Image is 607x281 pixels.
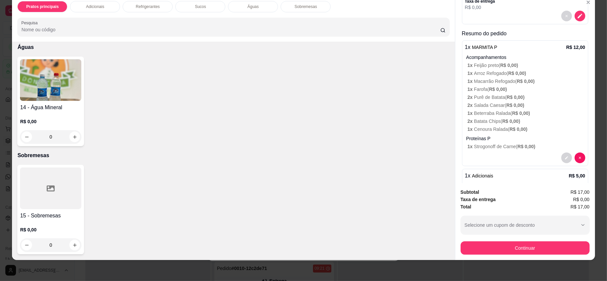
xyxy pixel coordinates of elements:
[461,189,479,195] strong: Subtotal
[468,103,474,108] span: 2 x
[512,111,530,116] span: R$ 0,00 )
[26,4,59,9] p: Pratos principais
[468,110,585,117] p: Beterraba Ralada (
[465,43,497,51] p: 1 x
[21,26,440,33] input: Pesquisa
[466,54,585,61] p: Acompanhamentos
[461,216,590,234] button: Selecione um cupom de desconto
[468,87,474,92] span: 1 x
[472,173,493,178] span: Adicionais
[489,87,507,92] span: R$ 0,00 )
[461,241,590,255] button: Continuar
[500,63,518,68] span: R$ 0,00 )
[571,188,590,196] span: R$ 17,00
[508,71,526,76] span: R$ 0,00 )
[468,63,474,68] span: 1 x
[468,62,585,69] p: Feijão preto (
[247,4,259,9] p: Águas
[472,45,497,50] span: MARMITA P
[465,172,493,180] p: 1 x
[575,152,585,163] button: decrease-product-quantity
[517,79,535,84] span: R$ 0,00 )
[468,126,585,133] p: Cenoura Ralada (
[506,103,524,108] span: R$ 0,00 )
[20,104,81,112] h4: 14 - Água Mineral
[468,144,474,149] span: 1 x
[461,204,471,209] strong: Total
[468,143,585,150] p: Strogonoff de Carne (
[468,127,474,132] span: 1 x
[468,78,585,85] p: Macarrão Refogado (
[561,11,572,21] button: decrease-product-quantity
[465,4,585,11] p: R$ 0,00
[571,203,590,210] span: R$ 17,00
[461,197,496,202] strong: Taxa de entrega
[575,11,585,21] button: decrease-product-quantity
[566,44,585,51] p: R$ 12,00
[466,135,585,142] p: Proteínas P
[86,4,104,9] p: Adicionais
[468,86,585,93] p: Farofa (
[569,172,585,179] p: R$ 5,00
[468,94,585,101] p: Purê de Batata (
[518,144,536,149] span: R$ 0,00 )
[295,4,317,9] p: Sobremesas
[468,111,474,116] span: 1 x
[510,127,528,132] span: R$ 0,00 )
[17,151,449,159] p: Sobremesas
[136,4,160,9] p: Refrigerantes
[468,71,474,76] span: 1 x
[195,4,206,9] p: Sucos
[468,119,474,124] span: 2 x
[468,79,474,84] span: 1 x
[20,118,81,125] p: R$ 0,00
[561,152,572,163] button: decrease-product-quantity
[462,30,588,38] p: Resumo do pedido
[507,95,525,100] span: R$ 0,00 )
[21,20,40,26] label: Pesquisa
[20,226,81,233] p: R$ 0,00
[468,70,585,77] p: Arroz Refogado (
[17,43,449,51] p: Águas
[20,59,81,101] img: product-image
[468,118,585,125] p: Batata Chips (
[573,196,590,203] span: R$ 0,00
[466,182,585,189] p: Adicional
[20,212,81,220] h4: 15 - Sobremesas
[502,119,520,124] span: R$ 0,00 )
[468,95,474,100] span: 2 x
[468,102,585,109] p: Salada Caesar (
